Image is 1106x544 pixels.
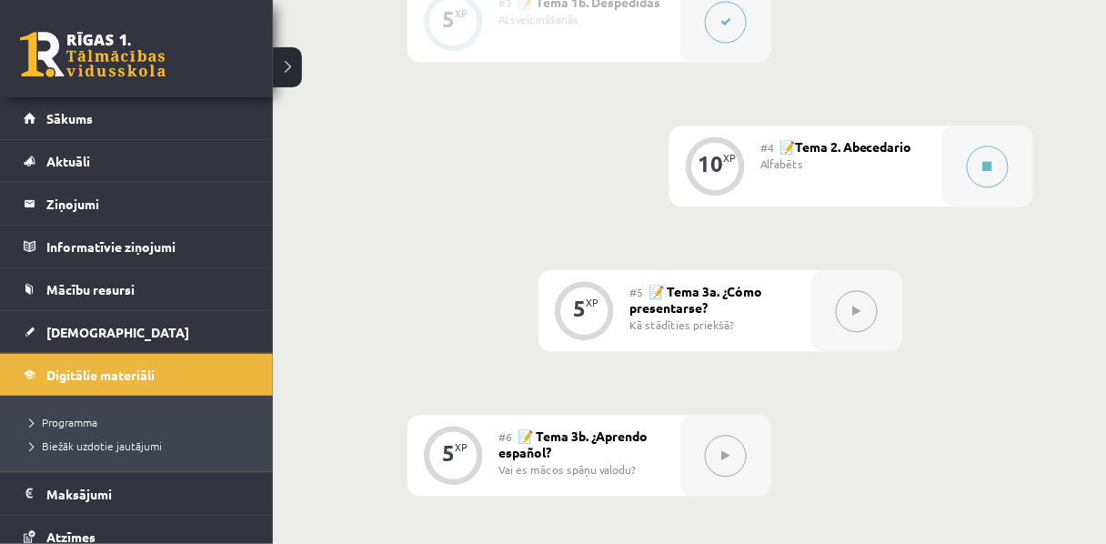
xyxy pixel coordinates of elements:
[629,285,643,299] span: #5
[24,183,250,225] a: Ziņojumi
[698,156,723,172] div: 10
[760,140,774,155] span: #4
[23,414,255,430] a: Programma
[23,415,97,429] span: Programma
[442,445,455,461] div: 5
[46,226,250,267] legend: Informatīvie ziņojumi
[23,438,162,453] span: Biežāk uzdotie jautājumi
[46,367,155,383] span: Digitālie materiāli
[455,442,468,452] div: XP
[46,473,250,515] legend: Maksājumi
[760,156,929,172] div: Alfabēts
[46,324,189,340] span: [DEMOGRAPHIC_DATA]
[46,183,250,225] legend: Ziņojumi
[46,110,93,126] span: Sākums
[573,300,586,317] div: 5
[629,283,762,316] span: 📝 Tema 3a. ¿Cómo presentarse?
[24,268,250,310] a: Mācību resursi
[629,317,798,333] div: Kā stādīties priekšā?
[24,311,250,353] a: [DEMOGRAPHIC_DATA]
[455,8,468,18] div: XP
[498,428,648,460] span: 📝 Tema 3b. ¿Aprendo español?
[24,473,250,515] a: Maksājumi
[586,297,598,307] div: XP
[498,461,667,478] div: Vai es mācos spāņu valodu?
[24,354,250,396] a: Digitālie materiāli
[24,97,250,139] a: Sākums
[498,11,667,27] div: Atsveicināšanās
[24,226,250,267] a: Informatīvie ziņojumi
[46,153,90,169] span: Aktuāli
[442,11,455,27] div: 5
[498,429,512,444] span: #6
[779,138,912,155] span: 📝Tema 2. Abecedario
[723,153,736,163] div: XP
[23,438,255,454] a: Biežāk uzdotie jautājumi
[24,140,250,182] a: Aktuāli
[20,32,166,77] a: Rīgas 1. Tālmācības vidusskola
[46,281,135,297] span: Mācību resursi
